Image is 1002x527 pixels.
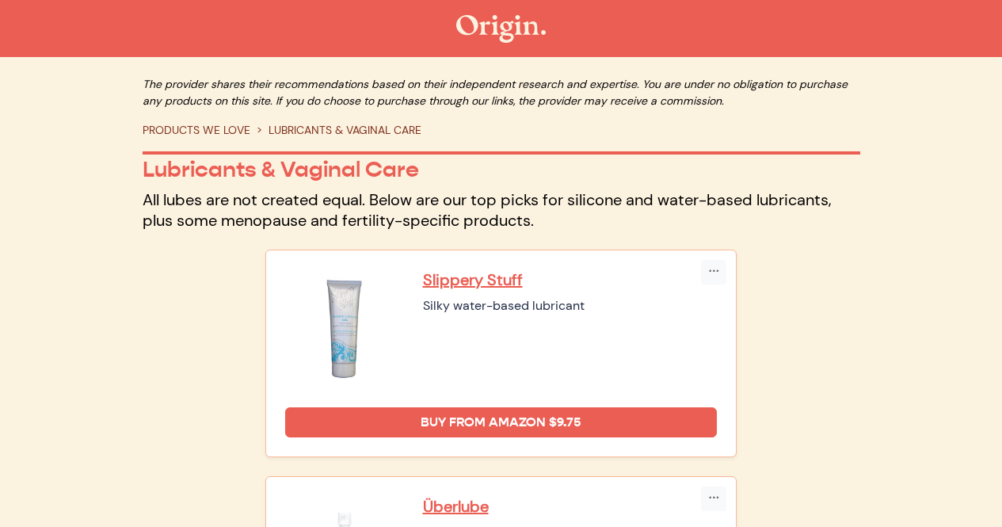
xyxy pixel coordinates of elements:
[250,122,421,139] li: LUBRICANTS & VAGINAL CARE
[423,496,718,517] a: Überlube
[143,123,250,137] a: PRODUCTS WE LOVE
[143,76,860,109] p: The provider shares their recommendations based on their independent research and expertise. You ...
[143,156,860,183] p: Lubricants & Vaginal Care
[423,296,718,315] div: Silky water-based lubricant
[456,15,546,43] img: The Origin Shop
[143,189,860,231] p: All lubes are not created equal. Below are our top picks for silicone and water-based lubricants,...
[285,269,404,388] img: Slippery Stuff
[423,269,718,290] a: Slippery Stuff
[285,407,718,437] a: Buy from Amazon $9.75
